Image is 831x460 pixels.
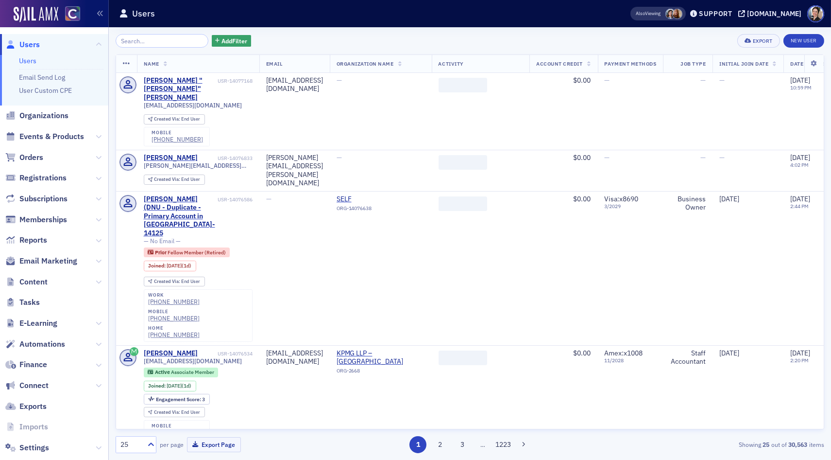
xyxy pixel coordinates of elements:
[154,116,181,122] span: Created Via :
[5,39,40,50] a: Users
[144,102,242,109] span: [EMAIL_ADDRESS][DOMAIN_NAME]
[148,331,200,338] a: [PHONE_NUMBER]
[19,297,40,308] span: Tasks
[19,39,40,50] span: Users
[144,248,230,257] div: Prior: Prior: Fellow Member (Retired)
[753,38,773,44] div: Export
[536,60,582,67] span: Account Credit
[737,34,780,48] button: Export
[148,325,200,331] div: home
[337,60,394,67] span: Organization Name
[574,76,591,85] span: $0.00
[19,318,57,329] span: E-Learning
[132,8,155,19] h1: Users
[337,349,425,366] a: KPMG LLP – [GEOGRAPHIC_DATA]
[19,86,72,95] a: User Custom CPE
[19,359,47,370] span: Finance
[337,153,342,162] span: —
[58,6,80,23] a: View Homepage
[148,369,214,375] a: Active Associate Member
[155,249,168,256] span: Prior
[154,279,200,284] div: End User
[5,318,57,329] a: E-Learning
[154,176,181,182] span: Created Via :
[154,409,181,415] span: Created Via :
[19,235,47,246] span: Reports
[5,277,48,287] a: Content
[144,114,205,124] div: Created Via: End User
[152,136,203,143] div: [PHONE_NUMBER]
[266,60,283,67] span: Email
[5,235,47,246] a: Reports
[167,382,182,389] span: [DATE]
[155,369,171,375] span: Active
[337,349,425,366] span: KPMG LLP – Denver
[148,298,200,305] a: [PHONE_NUMBER]
[747,9,801,18] div: [DOMAIN_NAME]
[144,76,216,102] a: [PERSON_NAME] "[PERSON_NAME]" [PERSON_NAME]
[5,131,84,142] a: Events & Products
[807,5,824,22] span: Profile
[148,249,225,255] a: Prior Fellow Member (Retired)
[144,261,196,271] div: Joined: 2025-10-13 00:00:00
[5,401,47,412] a: Exports
[144,237,181,245] span: — No Email —
[432,436,449,453] button: 2
[439,196,487,211] span: ‌
[144,154,198,162] a: [PERSON_NAME]
[218,196,253,203] div: USR-14076586
[595,440,824,449] div: Showing out of items
[152,429,203,436] a: [PHONE_NUMBER]
[154,117,200,122] div: End User
[670,195,706,212] div: Business Owner
[148,315,200,322] a: [PHONE_NUMBER]
[167,263,191,269] div: (1d)
[156,397,205,402] div: 3
[605,357,657,364] span: 11 / 2028
[19,110,68,121] span: Organizations
[144,175,205,185] div: Created Via: End User
[144,195,216,238] a: [PERSON_NAME] (DNU - Duplicate - Primary Account in [GEOGRAPHIC_DATA]-14125
[719,76,725,85] span: —
[14,7,58,22] img: SailAMX
[574,195,591,203] span: $0.00
[454,436,471,453] button: 3
[5,442,49,453] a: Settings
[148,292,200,298] div: work
[156,396,202,403] span: Engagement Score :
[187,437,241,452] button: Export Page
[605,203,657,210] span: 3 / 2029
[719,349,739,357] span: [DATE]
[5,173,67,183] a: Registrations
[19,131,84,142] span: Events & Products
[790,76,810,85] span: [DATE]
[266,195,271,203] span: —
[672,9,682,19] span: Sheila Duggan
[337,195,425,204] a: SELF
[144,349,198,358] a: [PERSON_NAME]
[148,383,167,389] span: Joined :
[5,422,48,432] a: Imports
[5,110,68,121] a: Organizations
[19,422,48,432] span: Imports
[700,76,706,85] span: —
[337,368,425,377] div: ORG-2668
[574,349,591,357] span: $0.00
[783,34,824,48] a: New User
[476,440,490,449] span: …
[337,76,342,85] span: —
[680,60,706,67] span: Job Type
[761,440,771,449] strong: 25
[152,423,203,429] div: mobile
[605,60,657,67] span: Payment Methods
[787,440,809,449] strong: 30,563
[152,130,203,136] div: mobile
